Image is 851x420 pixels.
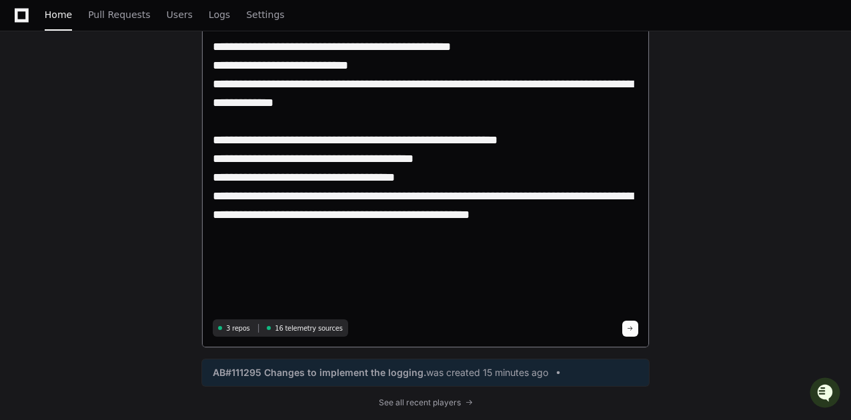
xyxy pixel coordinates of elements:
[426,366,548,379] span: was created 15 minutes ago
[226,323,250,333] span: 3 repos
[45,99,219,113] div: Start new chat
[275,323,342,333] span: 16 telemetry sources
[133,140,161,150] span: Pylon
[227,103,243,119] button: Start new chat
[167,11,193,19] span: Users
[209,11,230,19] span: Logs
[13,13,40,40] img: PlayerZero
[13,99,37,123] img: 1756235613930-3d25f9e4-fa56-45dd-b3ad-e072dfbd1548
[379,397,461,408] span: See all recent players
[246,11,284,19] span: Settings
[45,113,169,123] div: We're available if you need us!
[88,11,150,19] span: Pull Requests
[13,53,243,75] div: Welcome
[201,397,650,408] a: See all recent players
[808,376,844,412] iframe: Open customer support
[45,11,72,19] span: Home
[213,366,638,379] a: AB#111295 Changes to implement the logging.was created 15 minutes ago
[94,139,161,150] a: Powered byPylon
[213,366,426,379] span: AB#111295 Changes to implement the logging.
